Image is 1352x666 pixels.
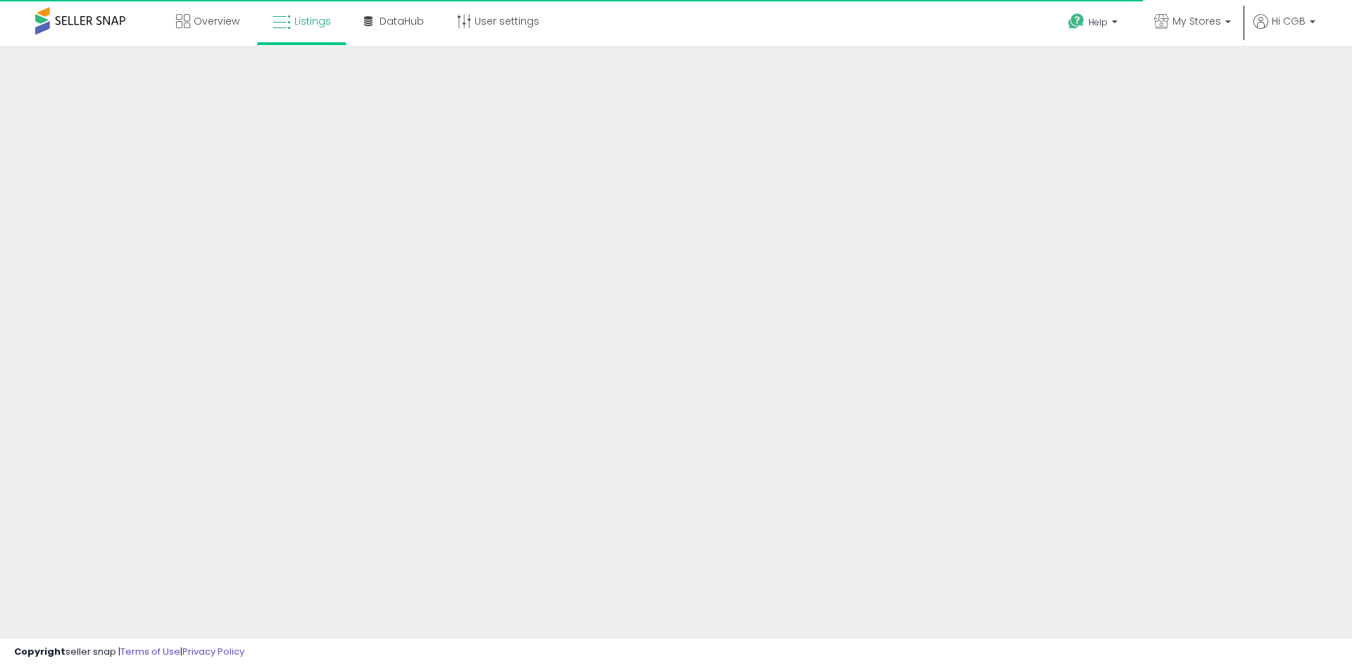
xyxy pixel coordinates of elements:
span: Overview [194,14,239,28]
a: Hi CGB [1253,14,1315,46]
a: Help [1057,2,1132,46]
span: Hi CGB [1272,14,1306,28]
span: DataHub [380,14,424,28]
span: Listings [294,14,331,28]
span: My Stores [1172,14,1221,28]
span: Help [1089,16,1108,28]
i: Get Help [1068,13,1085,30]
